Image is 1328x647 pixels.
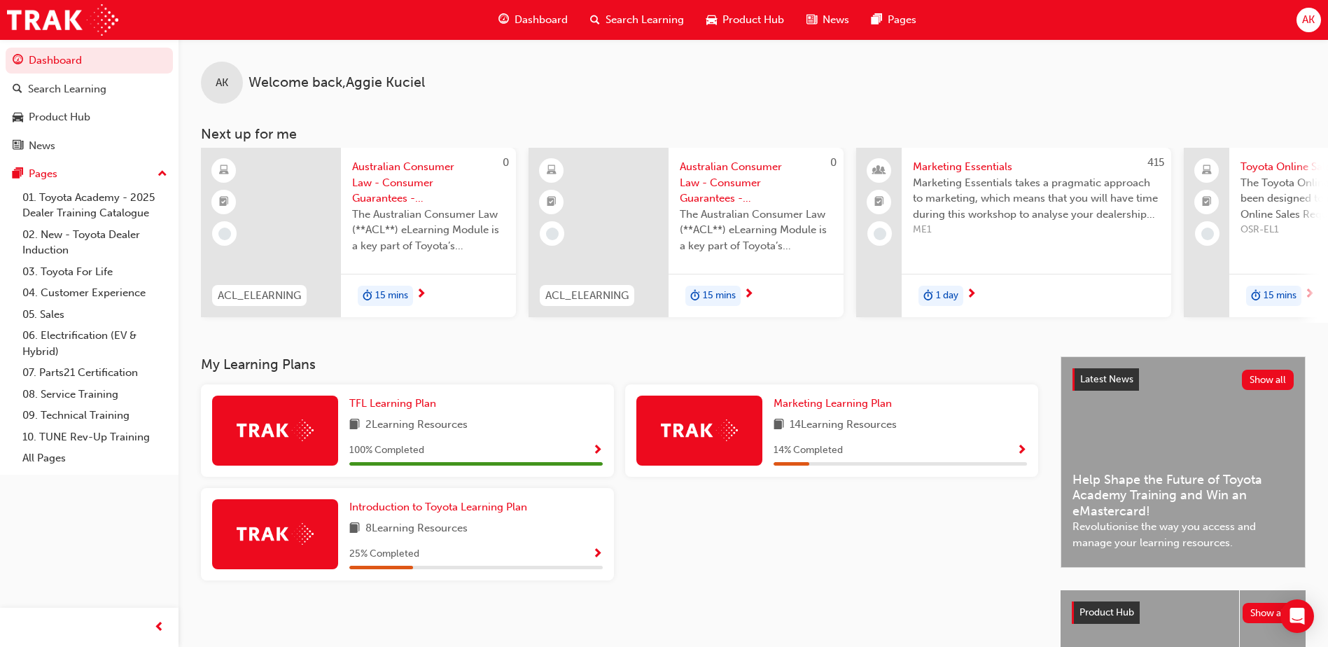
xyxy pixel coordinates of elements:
[661,419,738,441] img: Trak
[690,287,700,305] span: duration-icon
[1072,601,1294,624] a: Product HubShow all
[592,548,603,561] span: Show Progress
[579,6,695,34] a: search-iconSearch Learning
[795,6,860,34] a: news-iconNews
[349,520,360,538] span: book-icon
[6,161,173,187] button: Pages
[936,288,958,304] span: 1 day
[219,193,229,211] span: booktick-icon
[13,83,22,96] span: search-icon
[774,397,892,410] span: Marketing Learning Plan
[498,11,509,29] span: guage-icon
[703,288,736,304] span: 15 mins
[1079,606,1134,618] span: Product Hub
[349,397,436,410] span: TFL Learning Plan
[17,447,173,469] a: All Pages
[695,6,795,34] a: car-iconProduct Hub
[17,261,173,283] a: 03. Toyota For Life
[872,11,882,29] span: pages-icon
[1264,288,1296,304] span: 15 mins
[17,405,173,426] a: 09. Technical Training
[249,75,425,91] span: Welcome back , Aggie Kuciel
[29,109,90,125] div: Product Hub
[830,156,837,169] span: 0
[1242,370,1294,390] button: Show all
[349,546,419,562] span: 25 % Completed
[17,384,173,405] a: 08. Service Training
[874,162,884,180] span: people-icon
[17,362,173,384] a: 07. Parts21 Certification
[17,325,173,362] a: 06. Electrification (EV & Hybrid)
[349,501,527,513] span: Introduction to Toyota Learning Plan
[592,445,603,457] span: Show Progress
[606,12,684,28] span: Search Learning
[352,159,505,207] span: Australian Consumer Law - Consumer Guarantees - eLearning module
[17,282,173,304] a: 04. Customer Experience
[774,417,784,434] span: book-icon
[1072,368,1294,391] a: Latest NewsShow all
[349,396,442,412] a: TFL Learning Plan
[546,228,559,240] span: learningRecordVerb_NONE-icon
[363,287,372,305] span: duration-icon
[1147,156,1164,169] span: 415
[201,356,1038,373] h3: My Learning Plans
[515,12,568,28] span: Dashboard
[1061,356,1306,568] a: Latest NewsShow allHelp Shape the Future of Toyota Academy Training and Win an eMastercard!Revolu...
[158,165,167,183] span: up-icon
[503,156,509,169] span: 0
[1072,519,1294,550] span: Revolutionise the way you access and manage your learning resources.
[874,193,884,211] span: booktick-icon
[1201,228,1214,240] span: learningRecordVerb_NONE-icon
[592,442,603,459] button: Show Progress
[966,288,977,301] span: next-icon
[6,133,173,159] a: News
[219,162,229,180] span: learningResourceType_ELEARNING-icon
[17,224,173,261] a: 02. New - Toyota Dealer Induction
[806,11,817,29] span: news-icon
[680,207,832,254] span: The Australian Consumer Law (**ACL**) eLearning Module is a key part of Toyota’s compliance progr...
[1302,12,1315,28] span: AK
[13,111,23,124] span: car-icon
[349,417,360,434] span: book-icon
[913,159,1160,175] span: Marketing Essentials
[216,75,228,91] span: AK
[6,48,173,74] a: Dashboard
[6,104,173,130] a: Product Hub
[1243,603,1295,623] button: Show all
[17,426,173,448] a: 10. TUNE Rev-Up Training
[592,545,603,563] button: Show Progress
[590,11,600,29] span: search-icon
[6,45,173,161] button: DashboardSearch LearningProduct HubNews
[1296,8,1321,32] button: AK
[365,417,468,434] span: 2 Learning Resources
[218,228,231,240] span: learningRecordVerb_NONE-icon
[218,288,301,304] span: ACL_ELEARNING
[237,419,314,441] img: Trak
[28,81,106,97] div: Search Learning
[13,168,23,181] span: pages-icon
[1080,373,1133,385] span: Latest News
[349,499,533,515] a: Introduction to Toyota Learning Plan
[1202,162,1212,180] span: laptop-icon
[860,6,928,34] a: pages-iconPages
[913,222,1160,238] span: ME1
[7,4,118,36] img: Trak
[547,162,557,180] span: learningResourceType_ELEARNING-icon
[201,148,516,317] a: 0ACL_ELEARNINGAustralian Consumer Law - Consumer Guarantees - eLearning moduleThe Australian Cons...
[790,417,897,434] span: 14 Learning Resources
[1072,472,1294,520] span: Help Shape the Future of Toyota Academy Training and Win an eMastercard!
[913,175,1160,223] span: Marketing Essentials takes a pragmatic approach to marketing, which means that you will have time...
[29,138,55,154] div: News
[774,443,843,459] span: 14 % Completed
[547,193,557,211] span: booktick-icon
[774,396,897,412] a: Marketing Learning Plan
[6,76,173,102] a: Search Learning
[349,443,424,459] span: 100 % Completed
[1280,599,1314,633] div: Open Intercom Messenger
[375,288,408,304] span: 15 mins
[1016,445,1027,457] span: Show Progress
[352,207,505,254] span: The Australian Consumer Law (**ACL**) eLearning Module is a key part of Toyota’s compliance progr...
[1202,193,1212,211] span: booktick-icon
